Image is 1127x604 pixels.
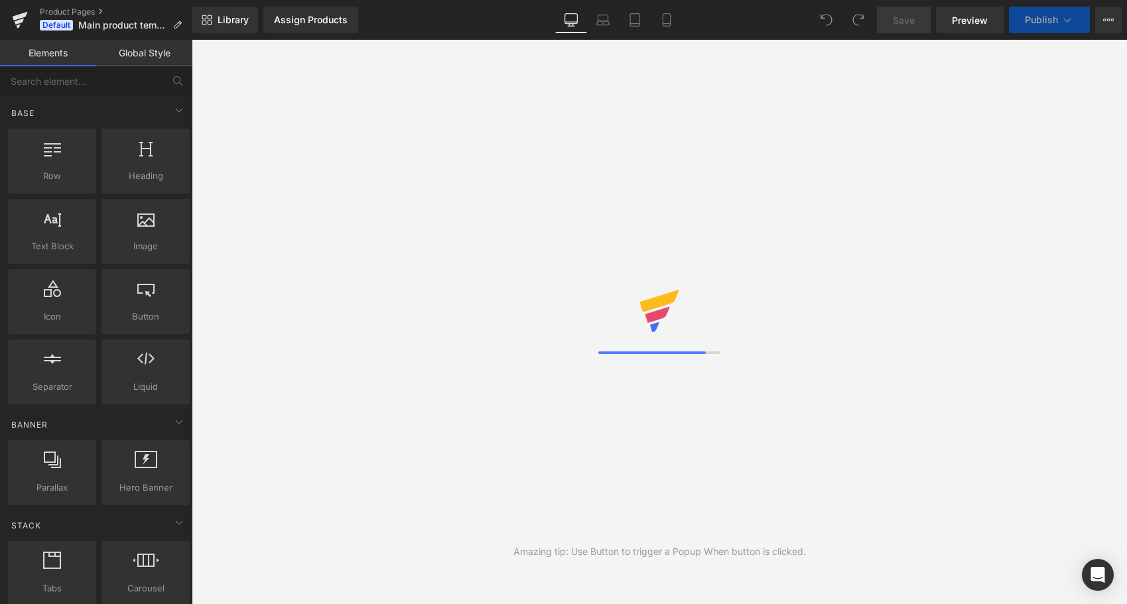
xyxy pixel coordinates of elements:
span: Image [105,239,186,253]
div: Amazing tip: Use Button to trigger a Popup When button is clicked. [513,544,806,559]
span: Tabs [12,581,92,595]
button: More [1095,7,1122,33]
button: Undo [813,7,840,33]
span: Liquid [105,380,186,394]
span: Publish [1025,15,1058,25]
span: Parallax [12,481,92,495]
span: Row [12,169,92,183]
span: Default [40,20,73,30]
span: Banner [10,418,49,431]
a: Desktop [555,7,587,33]
span: Icon [12,310,92,324]
a: New Library [192,7,258,33]
a: Tablet [619,7,651,33]
button: Redo [845,7,872,33]
div: Assign Products [274,15,348,25]
span: Heading [105,169,186,183]
a: Preview [936,7,1004,33]
span: Separator [12,380,92,394]
span: Stack [10,519,42,532]
span: Preview [952,13,988,27]
span: Base [10,107,36,119]
span: Save [893,13,915,27]
a: Global Style [96,40,192,66]
span: Main product template [78,20,167,30]
span: Carousel [105,581,186,595]
span: Text Block [12,239,92,253]
span: Hero Banner [105,481,186,495]
a: Mobile [651,7,683,33]
span: Button [105,310,186,324]
span: Library [218,14,249,26]
button: Publish [1009,7,1090,33]
div: Open Intercom Messenger [1082,559,1114,591]
a: Product Pages [40,7,192,17]
a: Laptop [587,7,619,33]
